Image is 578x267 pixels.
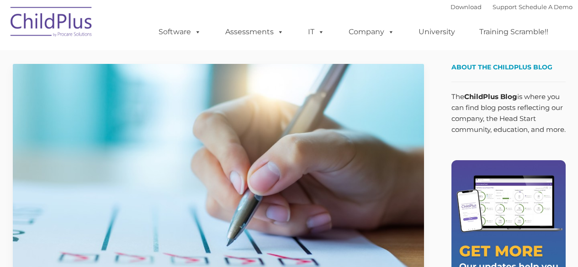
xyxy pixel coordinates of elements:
a: Schedule A Demo [519,3,573,10]
a: IT [299,23,334,41]
a: Assessments [216,23,293,41]
a: Software [149,23,210,41]
a: Company [339,23,403,41]
p: The is where you can find blog posts reflecting our company, the Head Start community, education,... [451,91,566,135]
span: About the ChildPlus Blog [451,63,552,71]
a: Download [451,3,482,10]
font: | [451,3,573,10]
a: Support [493,3,517,10]
strong: ChildPlus Blog [464,92,517,101]
a: University [409,23,464,41]
a: Training Scramble!! [470,23,557,41]
img: ChildPlus by Procare Solutions [6,0,97,46]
